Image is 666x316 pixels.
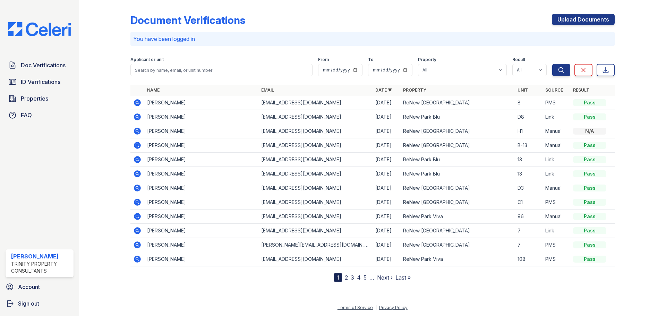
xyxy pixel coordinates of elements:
[133,35,612,43] p: You have been logged in
[515,153,543,167] td: 13
[258,195,373,210] td: [EMAIL_ADDRESS][DOMAIN_NAME]
[515,210,543,224] td: 96
[144,96,258,110] td: [PERSON_NAME]
[400,167,514,181] td: ReNew Park Blu
[258,124,373,138] td: [EMAIL_ADDRESS][DOMAIN_NAME]
[130,64,313,76] input: Search by name, email, or unit number
[258,252,373,266] td: [EMAIL_ADDRESS][DOMAIN_NAME]
[543,167,570,181] td: Link
[400,110,514,124] td: ReNew Park Blu
[400,210,514,224] td: ReNew Park Viva
[573,213,606,220] div: Pass
[144,252,258,266] td: [PERSON_NAME]
[373,224,400,238] td: [DATE]
[515,96,543,110] td: 8
[543,224,570,238] td: Link
[400,181,514,195] td: ReNew [GEOGRAPHIC_DATA]
[573,99,606,106] div: Pass
[573,227,606,234] div: Pass
[258,138,373,153] td: [EMAIL_ADDRESS][DOMAIN_NAME]
[573,256,606,263] div: Pass
[373,96,400,110] td: [DATE]
[573,199,606,206] div: Pass
[3,297,76,310] a: Sign out
[395,274,411,281] a: Last »
[258,110,373,124] td: [EMAIL_ADDRESS][DOMAIN_NAME]
[364,274,367,281] a: 5
[6,75,74,89] a: ID Verifications
[573,128,606,135] div: N/A
[373,210,400,224] td: [DATE]
[515,138,543,153] td: B-13
[144,124,258,138] td: [PERSON_NAME]
[258,96,373,110] td: [EMAIL_ADDRESS][DOMAIN_NAME]
[515,167,543,181] td: 13
[573,113,606,120] div: Pass
[573,241,606,248] div: Pass
[258,167,373,181] td: [EMAIL_ADDRESS][DOMAIN_NAME]
[518,87,528,93] a: Unit
[400,138,514,153] td: ReNew [GEOGRAPHIC_DATA]
[373,124,400,138] td: [DATE]
[515,238,543,252] td: 7
[543,181,570,195] td: Manual
[338,305,373,310] a: Terms of Service
[400,96,514,110] td: ReNew [GEOGRAPHIC_DATA]
[130,57,164,62] label: Applicant or unit
[512,57,525,62] label: Result
[11,261,71,274] div: Trinity Property Consultants
[3,280,76,294] a: Account
[373,138,400,153] td: [DATE]
[130,14,245,26] div: Document Verifications
[573,142,606,149] div: Pass
[573,170,606,177] div: Pass
[400,195,514,210] td: ReNew [GEOGRAPHIC_DATA]
[144,224,258,238] td: [PERSON_NAME]
[373,195,400,210] td: [DATE]
[373,181,400,195] td: [DATE]
[21,111,32,119] span: FAQ
[147,87,160,93] a: Name
[373,167,400,181] td: [DATE]
[144,153,258,167] td: [PERSON_NAME]
[375,87,392,93] a: Date ▼
[543,96,570,110] td: PMS
[144,238,258,252] td: [PERSON_NAME]
[515,124,543,138] td: H1
[543,195,570,210] td: PMS
[543,210,570,224] td: Manual
[258,224,373,238] td: [EMAIL_ADDRESS][DOMAIN_NAME]
[369,273,374,282] span: …
[515,224,543,238] td: 7
[144,181,258,195] td: [PERSON_NAME]
[543,238,570,252] td: PMS
[258,238,373,252] td: [PERSON_NAME][EMAIL_ADDRESS][DOMAIN_NAME]
[403,87,426,93] a: Property
[351,274,354,281] a: 3
[543,138,570,153] td: Manual
[515,181,543,195] td: D3
[543,153,570,167] td: Link
[334,273,342,282] div: 1
[573,87,589,93] a: Result
[373,252,400,266] td: [DATE]
[258,210,373,224] td: [EMAIL_ADDRESS][DOMAIN_NAME]
[373,110,400,124] td: [DATE]
[515,195,543,210] td: C1
[144,195,258,210] td: [PERSON_NAME]
[18,283,40,291] span: Account
[543,110,570,124] td: Link
[375,305,377,310] div: |
[400,238,514,252] td: ReNew [GEOGRAPHIC_DATA]
[144,167,258,181] td: [PERSON_NAME]
[400,252,514,266] td: ReNew Park Viva
[21,61,66,69] span: Doc Verifications
[379,305,408,310] a: Privacy Policy
[258,181,373,195] td: [EMAIL_ADDRESS][DOMAIN_NAME]
[400,153,514,167] td: ReNew Park Blu
[373,153,400,167] td: [DATE]
[6,108,74,122] a: FAQ
[552,14,615,25] a: Upload Documents
[21,78,60,86] span: ID Verifications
